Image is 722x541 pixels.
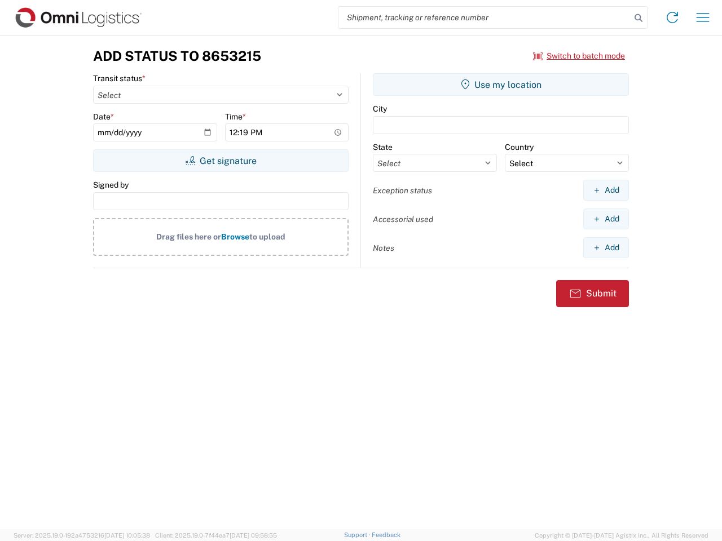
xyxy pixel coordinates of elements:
[373,104,387,114] label: City
[156,232,221,241] span: Drag files here or
[373,142,393,152] label: State
[505,142,534,152] label: Country
[249,232,285,241] span: to upload
[93,73,146,83] label: Transit status
[93,112,114,122] label: Date
[155,532,277,539] span: Client: 2025.19.0-7f44ea7
[583,237,629,258] button: Add
[93,149,349,172] button: Get signature
[373,214,433,224] label: Accessorial used
[104,532,150,539] span: [DATE] 10:05:38
[344,531,372,538] a: Support
[373,243,394,253] label: Notes
[230,532,277,539] span: [DATE] 09:58:55
[338,7,631,28] input: Shipment, tracking or reference number
[583,180,629,201] button: Add
[93,48,261,64] h3: Add Status to 8653215
[556,280,629,307] button: Submit
[14,532,150,539] span: Server: 2025.19.0-192a4753216
[373,73,629,96] button: Use my location
[373,185,432,196] label: Exception status
[535,530,708,540] span: Copyright © [DATE]-[DATE] Agistix Inc., All Rights Reserved
[583,209,629,229] button: Add
[372,531,400,538] a: Feedback
[93,180,129,190] label: Signed by
[533,47,625,65] button: Switch to batch mode
[225,112,246,122] label: Time
[221,232,249,241] span: Browse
